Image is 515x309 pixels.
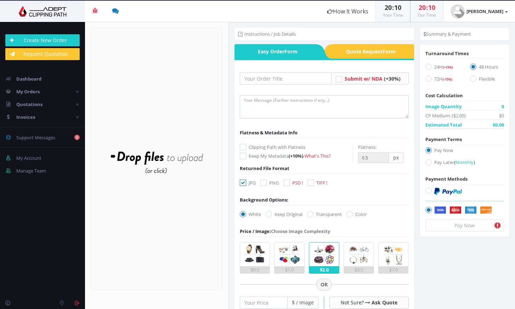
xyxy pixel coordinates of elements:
[341,299,364,306] span: Not Sure?
[383,12,403,18] small: Your Time
[428,3,435,12] span: 10
[240,152,352,159] label: Keep My Metadata -
[425,92,463,99] span: Cost Calculation
[470,63,504,73] label: 48 Hours
[424,30,471,37] li: Summary & Payment
[316,180,327,186] span: TIFF !
[292,180,303,186] span: PSD !
[309,266,339,273] div: $2.0
[275,266,304,273] div: $1.0
[240,228,271,234] span: Price / Image:
[5,34,80,46] a: Create New Order
[425,63,459,73] label: 24H
[443,77,452,82] span: (-15%)
[344,266,374,273] div: $3.5
[434,188,462,195] img: PayPal
[466,8,503,14] strong: [PERSON_NAME]
[307,211,342,218] label: Transparent
[499,112,504,119] span: $0
[454,159,475,165] a: (Monthly)
[312,243,336,266] img: 3.png
[16,88,40,95] span: My Orders
[443,64,453,70] a: (+15%)
[418,12,436,18] small: Our Time
[394,3,401,12] span: 10
[240,72,332,84] input: Your Order Title
[240,266,270,273] div: $0.5
[443,65,453,70] span: (+15%)
[284,48,298,55] i: Form
[234,44,316,59] a: Easy OrderForm
[16,114,35,120] span: Invoices
[234,44,316,59] span: Easy Order
[243,243,267,266] img: 1.png
[74,135,80,140] b: 1
[389,152,403,163] span: px
[5,48,80,60] a: Request Quotation
[333,44,414,59] a: Quote RequestForm
[470,75,504,85] label: Flexible
[443,76,452,82] a: (-15%)
[345,75,383,82] span: Submit w/ NDA
[333,44,414,59] span: Quote Request
[425,121,462,128] span: Estimated Total
[16,76,41,82] span: Dashboard
[392,3,394,12] span: :
[381,243,405,266] img: 5.png
[288,297,318,309] span: $ / Image
[425,176,468,182] span: Payment Methods
[358,144,377,151] label: Flatness:
[425,147,504,156] label: Pay Now
[385,3,392,12] span: 20
[345,75,401,82] a: Submit w/ NDA (+30%)
[240,211,261,218] label: White
[451,4,465,18] img: user_default.jpg
[346,211,367,218] label: Color
[455,159,474,165] span: Monthly
[266,211,302,218] label: Keep Original
[425,103,462,110] span: Image Quantity
[443,1,515,22] a: [PERSON_NAME]
[16,168,46,174] span: Manage Team
[434,206,492,214] img: Securely by Stripe
[379,266,408,273] div: $7.0
[426,3,428,12] span: :
[238,30,296,37] li: Instructions / Job Details
[16,101,43,107] span: Quotations
[425,75,459,85] label: 72H
[425,159,504,168] label: Pay Later
[425,136,462,142] span: Payment Terms
[16,155,41,161] span: My Account
[240,179,256,186] label: JPG
[260,179,279,186] label: PNG
[425,50,469,57] span: Turnaround Times
[493,121,504,128] span: $0.00
[419,3,426,12] span: 20
[502,103,504,110] span: 0
[240,144,352,151] label: Clipping Path with Flatness
[16,134,55,141] span: Support Messages
[320,1,375,22] a: How It Works
[240,129,298,136] span: Flatness & Metadata Info
[425,112,466,119] span: CP Medium: ($2.00)
[240,196,288,203] div: Background Options:
[347,243,370,266] img: 4.png
[240,297,288,309] input: Your Price
[240,228,330,235] div: Choose Image Complexity
[383,48,396,55] i: Form
[305,153,331,159] a: What's This?
[316,279,332,291] span: OR
[278,243,301,266] img: 2.png
[240,165,289,171] span: Returned File Format
[372,299,397,306] a: Ask Quote
[5,6,80,17] img: Adept Graphics
[289,153,303,159] span: (+10%)
[384,75,401,82] span: (+30%)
